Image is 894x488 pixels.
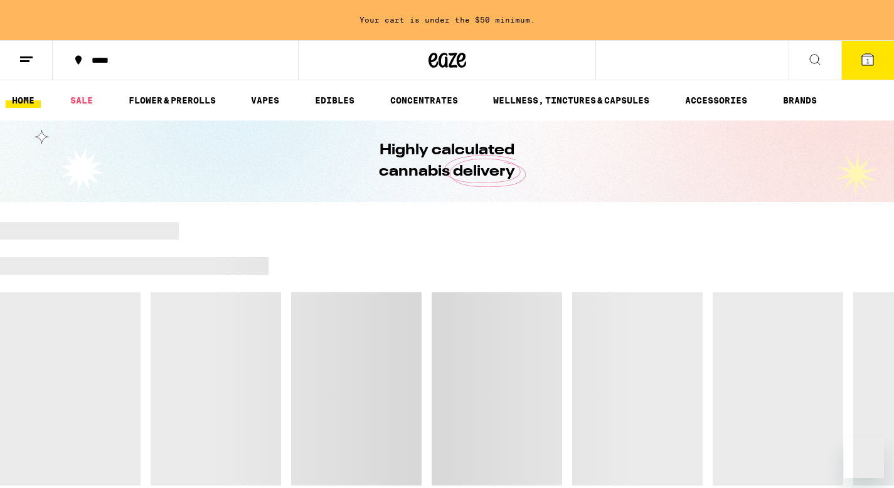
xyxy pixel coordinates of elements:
[841,41,894,80] button: 1
[64,93,99,108] a: SALE
[866,57,870,65] span: 1
[487,93,656,108] a: WELLNESS, TINCTURES & CAPSULES
[344,140,551,183] h1: Highly calculated cannabis delivery
[309,93,361,108] a: EDIBLES
[122,93,222,108] a: FLOWER & PREROLLS
[777,93,823,108] a: BRANDS
[844,438,884,478] iframe: Button to launch messaging window
[384,93,464,108] a: CONCENTRATES
[245,93,285,108] a: VAPES
[6,93,41,108] a: HOME
[679,93,753,108] a: ACCESSORIES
